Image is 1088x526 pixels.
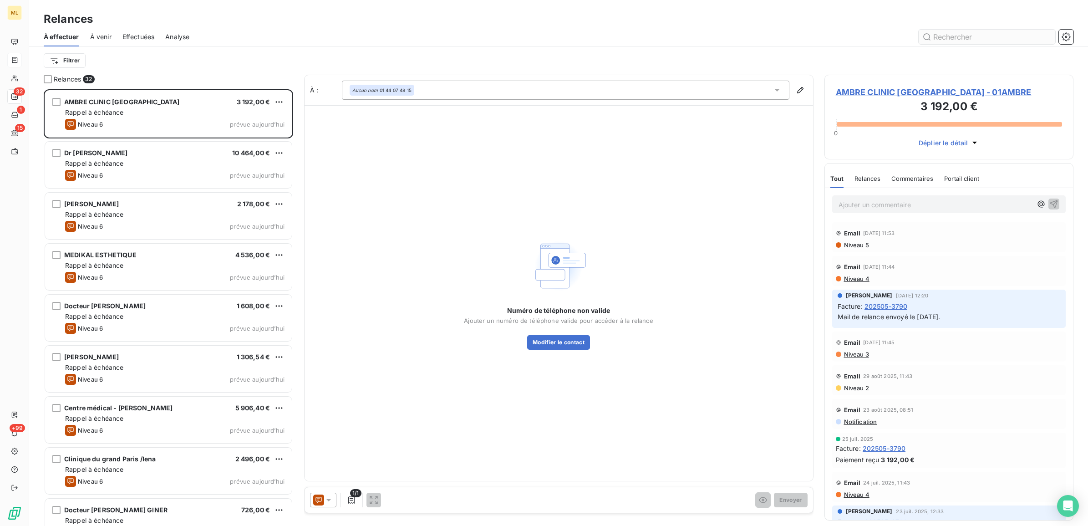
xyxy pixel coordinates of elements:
[896,509,944,514] span: 23 juil. 2025, 12:33
[846,291,893,300] span: [PERSON_NAME]
[241,506,270,514] span: 726,00 €
[64,506,168,514] span: Docteur [PERSON_NAME] GINER
[838,313,941,321] span: Mail de relance envoyé le [DATE].
[230,427,285,434] span: prévue aujourd’hui
[896,293,928,298] span: [DATE] 12:20
[863,480,910,485] span: 24 juil. 2025, 11:43
[15,124,25,132] span: 15
[65,465,124,473] span: Rappel à échéance
[78,274,103,281] span: Niveau 6
[7,506,22,521] img: Logo LeanPay
[834,129,838,137] span: 0
[14,87,25,96] span: 32
[235,455,270,463] span: 2 496,00 €
[78,223,103,230] span: Niveau 6
[83,75,94,83] span: 32
[843,418,877,425] span: Notification
[310,86,342,95] label: À :
[863,444,906,453] span: 202505-3790
[7,5,22,20] div: ML
[64,98,180,106] span: AMBRE CLINIC [GEOGRAPHIC_DATA]
[65,414,124,422] span: Rappel à échéance
[844,406,861,414] span: Email
[237,98,270,106] span: 3 192,00 €
[64,353,119,361] span: [PERSON_NAME]
[230,172,285,179] span: prévue aujourd’hui
[881,455,915,465] span: 3 192,00 €
[944,175,979,182] span: Portail client
[90,32,112,41] span: À venir
[78,427,103,434] span: Niveau 6
[843,491,869,498] span: Niveau 4
[65,312,124,320] span: Rappel à échéance
[846,507,893,516] span: [PERSON_NAME]
[919,138,968,148] span: Déplier le détail
[507,306,610,315] span: Numéro de téléphone non valide
[78,172,103,179] span: Niveau 6
[830,175,844,182] span: Tout
[230,121,285,128] span: prévue aujourd’hui
[65,108,124,116] span: Rappel à échéance
[64,149,127,157] span: Dr [PERSON_NAME]
[65,261,124,269] span: Rappel à échéance
[122,32,155,41] span: Effectuées
[235,251,270,259] span: 4 536,00 €
[842,436,874,442] span: 25 juil. 2025
[836,455,880,465] span: Paiement reçu
[863,340,895,345] span: [DATE] 11:45
[230,274,285,281] span: prévue aujourd’hui
[78,376,103,383] span: Niveau 6
[863,264,895,270] span: [DATE] 11:44
[838,301,863,311] span: Facture :
[350,489,361,497] span: 1/1
[237,200,270,208] span: 2 178,00 €
[529,237,588,295] img: Empty state
[836,86,1063,98] span: AMBRE CLINIC [GEOGRAPHIC_DATA] - 01AMBRE
[235,404,270,412] span: 5 906,40 €
[843,384,869,392] span: Niveau 2
[78,121,103,128] span: Niveau 6
[843,275,869,282] span: Niveau 4
[844,373,861,380] span: Email
[17,106,25,114] span: 1
[44,89,293,526] div: grid
[352,87,378,93] em: Aucun nom
[78,478,103,485] span: Niveau 6
[854,175,880,182] span: Relances
[230,223,285,230] span: prévue aujourd’hui
[44,11,93,27] h3: Relances
[237,353,270,361] span: 1 306,54 €
[230,478,285,485] span: prévue aujourd’hui
[774,493,807,507] button: Envoyer
[843,241,869,249] span: Niveau 5
[64,302,146,310] span: Docteur [PERSON_NAME]
[844,230,861,237] span: Email
[843,351,869,358] span: Niveau 3
[863,230,895,236] span: [DATE] 11:53
[844,263,861,271] span: Email
[527,335,590,350] button: Modifier le contact
[864,301,908,311] span: 202505-3790
[352,87,412,93] div: 01 44 07 48 15
[1057,495,1079,517] div: Open Intercom Messenger
[863,407,913,413] span: 23 août 2025, 08:51
[65,516,124,524] span: Rappel à échéance
[230,325,285,332] span: prévue aujourd’hui
[230,376,285,383] span: prévue aujourd’hui
[836,98,1063,117] h3: 3 192,00 €
[54,75,81,84] span: Relances
[891,175,933,182] span: Commentaires
[64,404,173,412] span: Centre médical - [PERSON_NAME]
[10,424,25,432] span: +99
[916,138,982,148] button: Déplier le détail
[836,444,861,453] span: Facture :
[237,302,270,310] span: 1 608,00 €
[64,200,119,208] span: [PERSON_NAME]
[844,479,861,486] span: Email
[65,159,124,167] span: Rappel à échéance
[863,373,912,379] span: 29 août 2025, 11:43
[919,30,1055,44] input: Rechercher
[844,339,861,346] span: Email
[165,32,189,41] span: Analyse
[44,53,86,68] button: Filtrer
